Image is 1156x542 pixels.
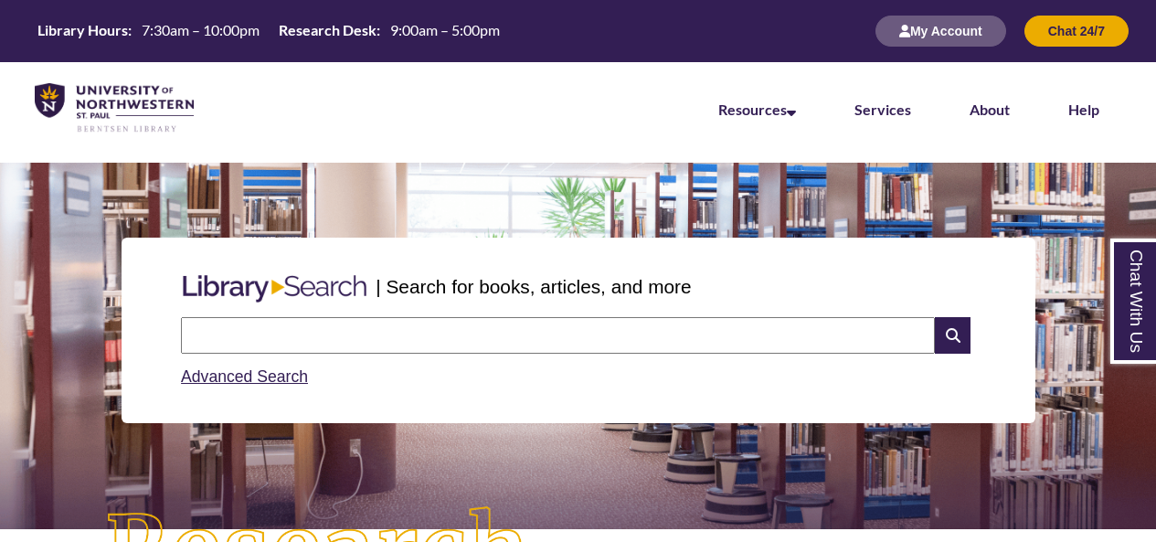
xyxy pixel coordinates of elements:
img: UNWSP Library Logo [35,83,194,133]
button: My Account [875,16,1006,47]
a: Resources [718,101,796,118]
a: Help [1068,101,1099,118]
i: Search [935,317,970,354]
a: About [970,101,1010,118]
span: 7:30am – 10:00pm [142,21,260,38]
a: Advanced Search [181,367,308,386]
a: My Account [875,23,1006,38]
a: Hours Today [30,20,507,42]
th: Library Hours: [30,20,134,40]
a: Chat 24/7 [1024,23,1129,38]
th: Research Desk: [271,20,383,40]
span: 9:00am – 5:00pm [390,21,500,38]
button: Chat 24/7 [1024,16,1129,47]
p: | Search for books, articles, and more [376,272,691,301]
table: Hours Today [30,20,507,40]
a: Services [854,101,911,118]
img: Libary Search [174,268,376,310]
